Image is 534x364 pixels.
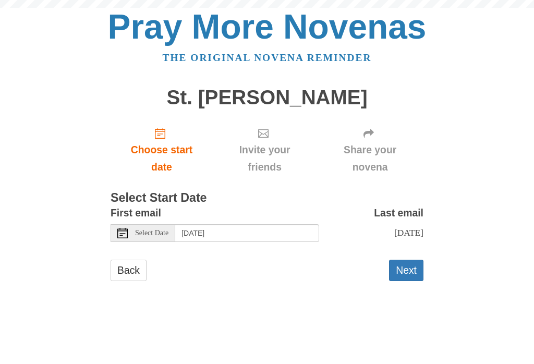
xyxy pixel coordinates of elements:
[389,260,423,281] button: Next
[135,229,168,237] span: Select Date
[317,119,423,181] div: Click "Next" to confirm your start date first.
[111,119,213,181] a: Choose start date
[111,191,423,205] h3: Select Start Date
[394,227,423,238] span: [DATE]
[111,87,423,109] h1: St. [PERSON_NAME]
[327,141,413,176] span: Share your novena
[111,260,147,281] a: Back
[108,7,427,46] a: Pray More Novenas
[111,204,161,222] label: First email
[223,141,306,176] span: Invite your friends
[163,52,372,63] a: The original novena reminder
[213,119,317,181] div: Click "Next" to confirm your start date first.
[374,204,423,222] label: Last email
[121,141,202,176] span: Choose start date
